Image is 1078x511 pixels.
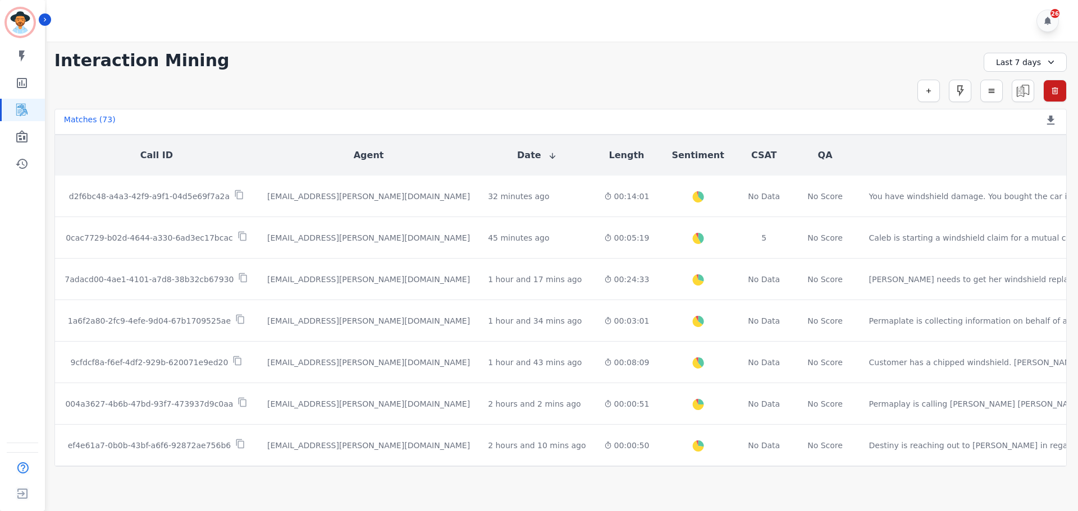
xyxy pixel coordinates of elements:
div: No Data [747,191,782,202]
p: 0cac7729-b02d-4644-a330-6ad3ec17bcac [66,232,233,243]
div: 00:08:09 [604,357,650,368]
div: No Score [807,315,843,326]
div: 32 minutes ago [488,191,549,202]
div: [EMAIL_ADDRESS][PERSON_NAME][DOMAIN_NAME] [267,274,470,285]
div: [EMAIL_ADDRESS][PERSON_NAME][DOMAIN_NAME] [267,232,470,243]
div: 1 hour and 43 mins ago [488,357,582,368]
div: 00:24:33 [604,274,650,285]
p: 1a6f2a80-2fc9-4efe-9d04-67b1709525ae [68,315,231,326]
p: 9cfdcf8a-f6ef-4df2-929b-620071e9ed20 [70,357,228,368]
div: [EMAIL_ADDRESS][PERSON_NAME][DOMAIN_NAME] [267,357,470,368]
button: Agent [354,149,384,162]
div: No Data [747,357,782,368]
div: No Score [807,357,843,368]
div: 2 hours and 2 mins ago [488,398,581,409]
div: 5 [747,232,782,243]
div: 00:14:01 [604,191,650,202]
button: CSAT [751,149,777,162]
div: No Data [747,315,782,326]
div: 00:05:19 [604,232,650,243]
div: No Score [807,440,843,451]
div: Matches ( 73 ) [64,114,116,130]
div: No Data [747,398,782,409]
div: No Score [807,274,843,285]
div: [EMAIL_ADDRESS][PERSON_NAME][DOMAIN_NAME] [267,398,470,409]
div: No Score [807,232,843,243]
button: Sentiment [672,149,724,162]
div: No Data [747,440,782,451]
p: 004a3627-4b6b-47bd-93f7-473937d9c0aa [65,398,233,409]
p: ef4e61a7-0b0b-43bf-a6f6-92872ae756b6 [68,440,231,451]
p: 7adacd00-4ae1-4101-a7d8-38b32cb67930 [65,274,234,285]
div: 00:03:01 [604,315,650,326]
div: [EMAIL_ADDRESS][PERSON_NAME][DOMAIN_NAME] [267,191,470,202]
button: Length [609,149,645,162]
div: No Score [807,398,843,409]
div: [EMAIL_ADDRESS][PERSON_NAME][DOMAIN_NAME] [267,315,470,326]
div: 00:00:51 [604,398,650,409]
button: Call ID [140,149,173,162]
div: 00:00:50 [604,440,650,451]
div: 1 hour and 17 mins ago [488,274,582,285]
button: QA [818,149,833,162]
button: Date [517,149,557,162]
div: No Score [807,191,843,202]
div: 26 [1050,9,1059,18]
p: d2f6bc48-a4a3-42f9-a9f1-04d5e69f7a2a [69,191,230,202]
div: 1 hour and 34 mins ago [488,315,582,326]
div: No Data [747,274,782,285]
div: Last 7 days [984,53,1067,72]
h1: Interaction Mining [54,50,230,71]
div: 2 hours and 10 mins ago [488,440,586,451]
div: 45 minutes ago [488,232,549,243]
img: Bordered avatar [7,9,34,36]
div: [EMAIL_ADDRESS][PERSON_NAME][DOMAIN_NAME] [267,440,470,451]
